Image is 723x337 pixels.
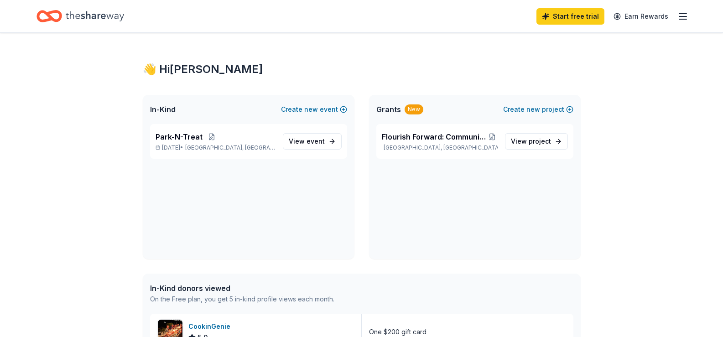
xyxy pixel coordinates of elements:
span: Park-N-Treat [156,131,203,142]
span: project [529,137,551,145]
span: View [511,136,551,147]
span: new [526,104,540,115]
a: View project [505,133,568,150]
div: In-Kind donors viewed [150,283,334,294]
a: Home [36,5,124,27]
p: [GEOGRAPHIC_DATA], [GEOGRAPHIC_DATA] [382,144,498,151]
span: [GEOGRAPHIC_DATA], [GEOGRAPHIC_DATA] [185,144,275,151]
div: On the Free plan, you get 5 in-kind profile views each month. [150,294,334,305]
div: New [405,104,423,114]
a: Earn Rewards [608,8,674,25]
span: Grants [376,104,401,115]
div: 👋 Hi [PERSON_NAME] [143,62,581,77]
a: View event [283,133,342,150]
span: Flourish Forward: Community Garden Bed Initiative [382,131,487,142]
a: Start free trial [536,8,604,25]
span: event [307,137,325,145]
span: In-Kind [150,104,176,115]
button: Createnewevent [281,104,347,115]
p: [DATE] • [156,144,276,151]
span: View [289,136,325,147]
div: CookinGenie [188,321,234,332]
button: Createnewproject [503,104,573,115]
span: new [304,104,318,115]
